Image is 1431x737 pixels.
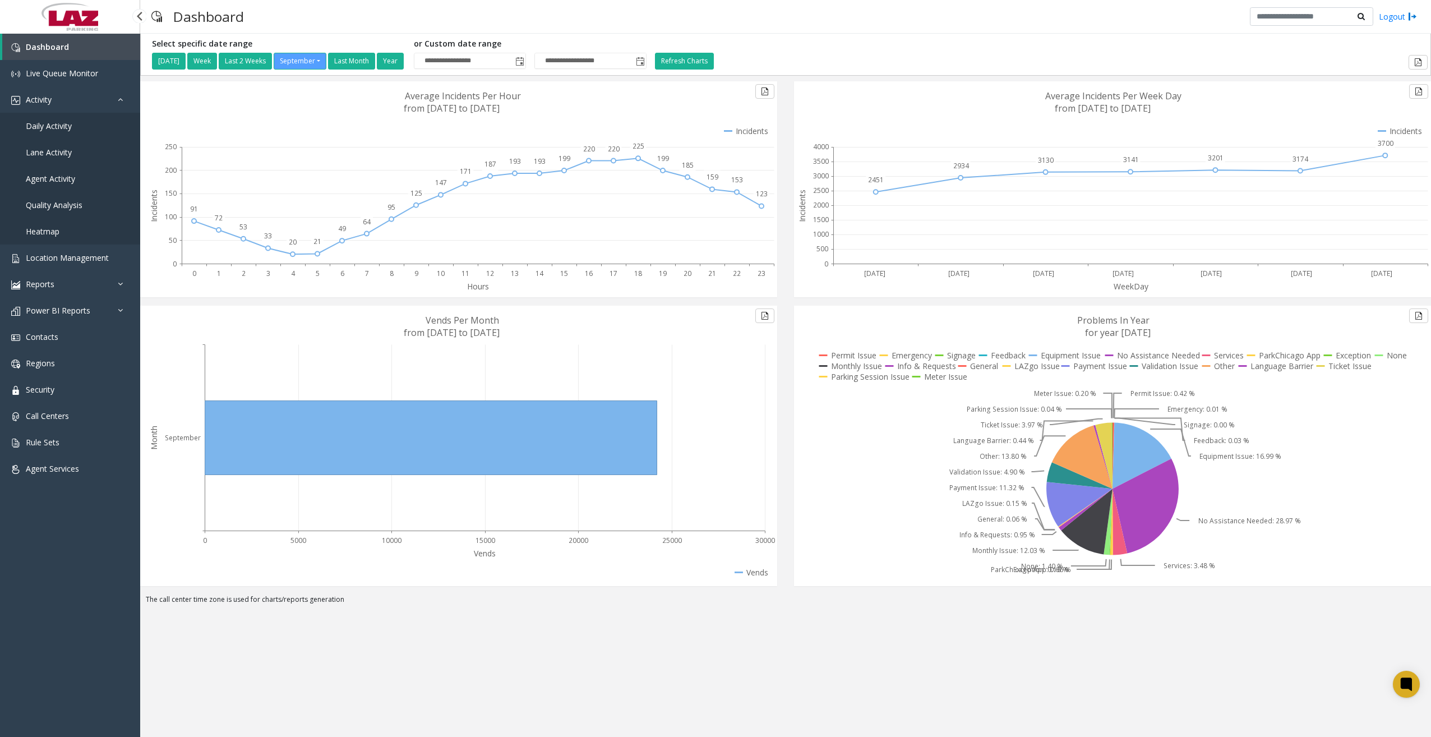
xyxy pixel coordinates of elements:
[1291,269,1312,278] text: [DATE]
[707,172,718,182] text: 159
[509,156,521,166] text: 193
[948,269,970,278] text: [DATE]
[165,212,177,222] text: 100
[151,3,162,30] img: pageIcon
[11,386,20,395] img: 'icon'
[414,39,647,49] h5: or Custom date range
[972,546,1045,555] text: Monthly Issue: 12.03 %
[657,154,669,163] text: 199
[410,188,422,198] text: 125
[1408,11,1417,22] img: logout
[26,94,52,105] span: Activity
[26,200,82,210] span: Quality Analysis
[165,165,177,175] text: 200
[513,53,525,69] span: Toggle popup
[387,202,395,212] text: 95
[659,269,667,278] text: 19
[864,269,885,278] text: [DATE]
[187,53,217,70] button: Week
[169,236,177,245] text: 50
[967,404,1062,414] text: Parking Session Issue: 0.04 %
[633,141,644,151] text: 225
[959,530,1035,540] text: Info & Requests: 0.95 %
[26,42,69,52] span: Dashboard
[26,384,54,395] span: Security
[1201,269,1222,278] text: [DATE]
[203,536,207,545] text: 0
[26,121,72,131] span: Daily Activity
[242,269,246,278] text: 2
[11,254,20,263] img: 'icon'
[634,53,646,69] span: Toggle popup
[289,237,297,247] text: 20
[363,217,371,227] text: 64
[152,53,186,70] button: [DATE]
[569,536,588,545] text: 20000
[168,3,250,30] h3: Dashboard
[149,190,159,222] text: Incidents
[26,173,75,184] span: Agent Activity
[560,269,568,278] text: 15
[655,53,714,70] button: Refresh Charts
[165,433,201,443] text: September
[11,307,20,316] img: 'icon'
[437,269,445,278] text: 10
[26,331,58,342] span: Contacts
[1038,155,1054,165] text: 3130
[192,269,196,278] text: 0
[1184,420,1235,430] text: Signage: 0.00 %
[755,308,774,323] button: Export to pdf
[813,215,829,224] text: 1500
[1055,102,1151,114] text: from [DATE] to [DATE]
[460,167,472,176] text: 171
[684,269,691,278] text: 20
[338,224,346,233] text: 49
[484,159,496,169] text: 187
[953,436,1034,445] text: Language Barrier: 0.44 %
[977,514,1027,524] text: General: 0.06 %
[610,269,617,278] text: 17
[414,269,418,278] text: 9
[26,279,54,289] span: Reports
[816,244,828,254] text: 500
[26,252,109,263] span: Location Management
[11,43,20,52] img: 'icon'
[264,231,272,241] text: 33
[365,269,369,278] text: 7
[152,39,405,49] h5: Select specific date range
[1199,452,1281,461] text: Equipment Issue: 16.99 %
[274,53,326,70] button: September
[11,439,20,448] img: 'icon'
[1077,314,1150,326] text: Problems In Year
[731,175,743,185] text: 153
[1123,155,1139,164] text: 3141
[426,314,499,326] text: Vends Per Month
[813,200,829,210] text: 2000
[953,161,970,171] text: 2934
[1164,561,1215,570] text: Services: 3.48 %
[1113,269,1134,278] text: [DATE]
[813,229,829,239] text: 1000
[11,360,20,368] img: 'icon'
[1085,326,1151,339] text: for year [DATE]
[26,358,55,368] span: Regions
[981,420,1043,430] text: Ticket Issue: 3.97 %
[461,269,469,278] text: 11
[219,53,272,70] button: Last 2 Weeks
[215,213,223,223] text: 72
[404,326,500,339] text: from [DATE] to [DATE]
[1208,153,1224,163] text: 3201
[949,483,1024,492] text: Payment Issue: 11.32 %
[140,595,1431,610] div: The call center time zone is used for charts/reports generation
[608,144,620,154] text: 220
[511,269,519,278] text: 13
[1013,565,1069,574] text: Exception: 0.16 %
[682,160,694,170] text: 185
[536,269,544,278] text: 14
[173,259,177,269] text: 0
[1409,84,1428,99] button: Export to pdf
[377,53,404,70] button: Year
[217,269,221,278] text: 1
[26,68,98,79] span: Live Queue Monitor
[634,269,642,278] text: 18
